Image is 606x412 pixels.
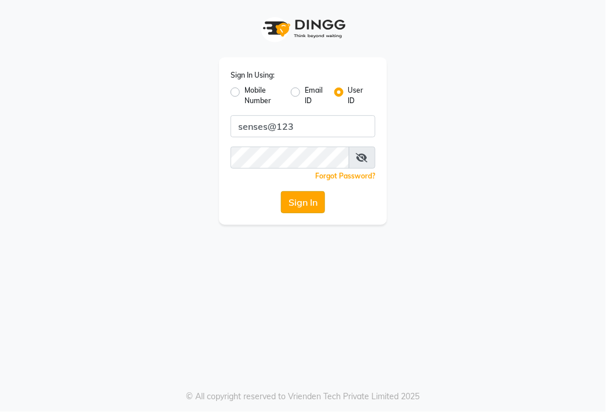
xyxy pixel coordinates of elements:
label: Mobile Number [244,85,282,106]
label: Email ID [305,85,324,106]
label: User ID [348,85,366,106]
a: Forgot Password? [315,172,375,180]
input: Username [231,147,349,169]
img: logo1.svg [257,12,349,46]
label: Sign In Using: [231,70,275,81]
input: Username [231,115,375,137]
button: Sign In [281,191,325,213]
